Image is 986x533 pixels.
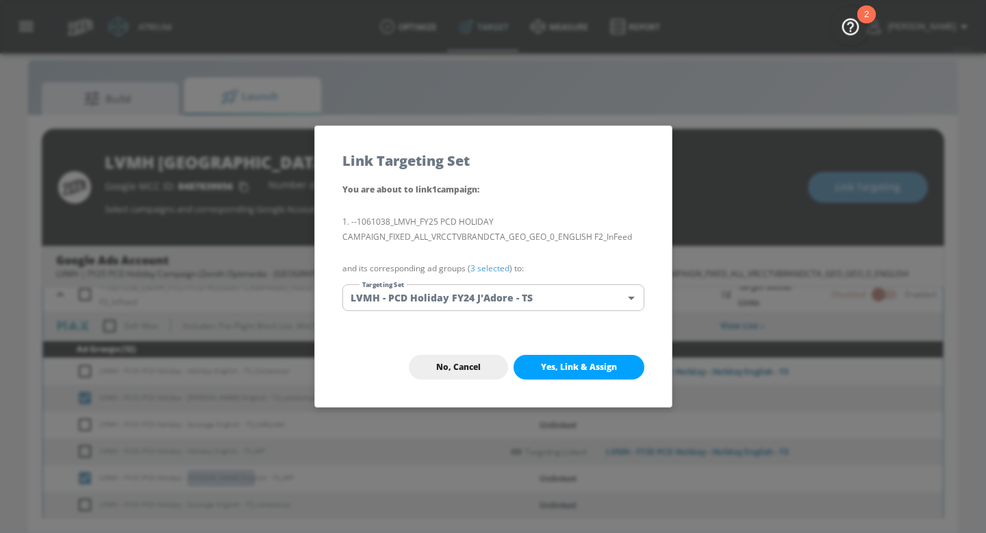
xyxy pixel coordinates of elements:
p: You are about to link 1 campaign : [342,182,644,198]
button: Yes, Link & Assign [514,355,644,380]
span: Yes, Link & Assign [541,362,617,373]
button: No, Cancel [409,355,508,380]
p: and its corresponding ad groups ( ) to: [342,261,644,276]
a: 3 selected [470,262,509,274]
span: No, Cancel [436,362,481,373]
button: Open Resource Center, 2 new notifications [831,7,870,45]
h5: Link Targeting Set [342,153,470,168]
div: 2 [864,14,869,32]
li: --1061038_LMVH_FY25 PCD HOLIDAY CAMPAIGN_FIXED_ALL_VRCCTVBRANDCTA_GEO_GEO_0_ENGLISH F2_InFeed [342,214,644,245]
div: LVMH - PCD Holiday FY24 J'Adore - TS [342,284,644,311]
